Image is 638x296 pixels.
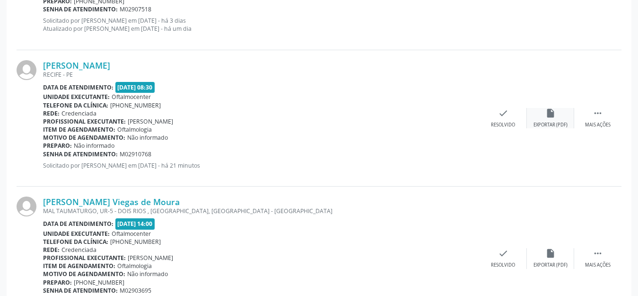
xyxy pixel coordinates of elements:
[43,238,108,246] b: Telefone da clínica:
[43,134,125,142] b: Motivo de agendamento:
[127,270,168,278] span: Não informado
[74,278,124,287] span: [PHONE_NUMBER]
[17,197,36,216] img: img
[585,122,611,128] div: Mais ações
[43,5,118,13] b: Senha de atendimento:
[43,230,110,238] b: Unidade executante:
[128,254,173,262] span: [PERSON_NAME]
[43,270,125,278] b: Motivo de agendamento:
[43,278,72,287] b: Preparo:
[43,142,72,150] b: Preparo:
[112,93,151,101] span: Oftalmocenter
[43,117,126,126] b: Profissional executante:
[43,262,115,270] b: Item de agendamento:
[593,108,603,118] i: 
[43,71,480,79] div: RECIFE - PE
[115,82,155,93] span: [DATE] 08:30
[43,220,114,228] b: Data de atendimento:
[117,126,152,134] span: Oftalmologia
[61,109,96,117] span: Credenciada
[43,246,60,254] b: Rede:
[498,248,508,259] i: check
[74,142,114,150] span: Não informado
[43,161,480,170] p: Solicitado por [PERSON_NAME] em [DATE] - há 21 minutos
[115,218,155,229] span: [DATE] 14:00
[128,117,173,126] span: [PERSON_NAME]
[43,287,118,295] b: Senha de atendimento:
[593,248,603,259] i: 
[127,134,168,142] span: Não informado
[17,60,36,80] img: img
[43,93,110,101] b: Unidade executante:
[585,262,611,269] div: Mais ações
[43,150,118,158] b: Senha de atendimento:
[533,262,568,269] div: Exportar (PDF)
[491,262,515,269] div: Resolvido
[120,150,151,158] span: M02910768
[61,246,96,254] span: Credenciada
[43,197,180,207] a: [PERSON_NAME] Viegas de Moura
[545,248,556,259] i: insert_drive_file
[43,101,108,109] b: Telefone da clínica:
[120,5,151,13] span: M02907518
[43,254,126,262] b: Profissional executante:
[110,238,161,246] span: [PHONE_NUMBER]
[43,109,60,117] b: Rede:
[43,126,115,134] b: Item de agendamento:
[120,287,151,295] span: M02903695
[43,17,480,33] p: Solicitado por [PERSON_NAME] em [DATE] - há 3 dias Atualizado por [PERSON_NAME] em [DATE] - há um...
[498,108,508,118] i: check
[43,60,110,71] a: [PERSON_NAME]
[112,230,151,238] span: Oftalmocenter
[545,108,556,118] i: insert_drive_file
[43,207,480,215] div: MAL TAUMATURGO, UR-5 - DOIS RIOS , [GEOGRAPHIC_DATA], [GEOGRAPHIC_DATA] - [GEOGRAPHIC_DATA]
[533,122,568,128] div: Exportar (PDF)
[491,122,515,128] div: Resolvido
[43,83,114,91] b: Data de atendimento:
[110,101,161,109] span: [PHONE_NUMBER]
[117,262,152,270] span: Oftalmologia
